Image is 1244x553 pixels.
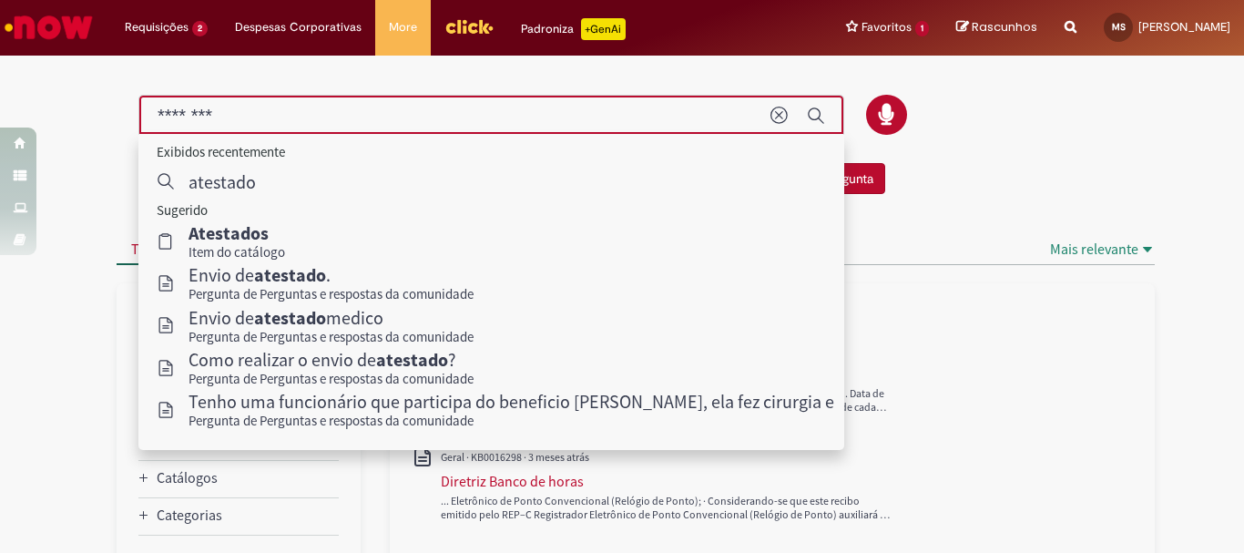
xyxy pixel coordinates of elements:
[389,18,417,36] span: More
[972,18,1037,36] span: Rascunhos
[956,19,1037,36] a: Rascunhos
[1138,19,1230,35] span: [PERSON_NAME]
[1112,21,1126,33] span: MS
[862,18,912,36] span: Favoritos
[521,18,626,40] div: Padroniza
[235,18,362,36] span: Despesas Corporativas
[581,18,626,40] p: +GenAi
[192,21,208,36] span: 2
[915,21,929,36] span: 1
[2,9,96,46] img: ServiceNow
[444,13,494,40] img: click_logo_yellow_360x200.png
[125,18,189,36] span: Requisições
